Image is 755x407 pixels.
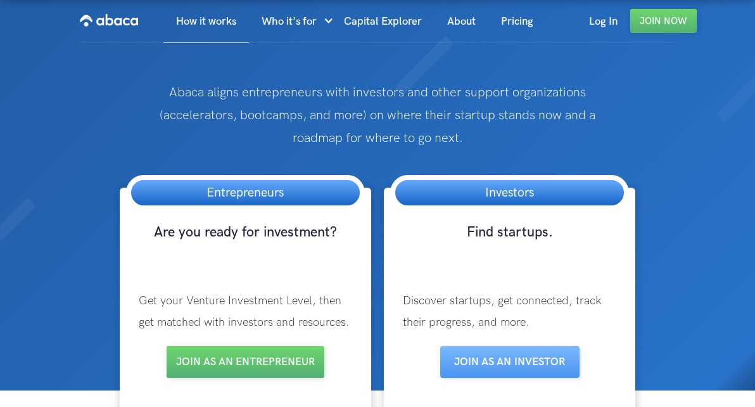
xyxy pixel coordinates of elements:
[390,278,629,346] p: Discover startups, get connected, track their progress, and more.
[440,346,580,378] a: Join as aN INVESTOR
[630,9,697,33] a: Join Now
[126,278,365,346] p: Get your Venture Investment Level, then get matched with investors and resources.
[194,180,296,205] h3: Entrepreneurs
[126,223,365,265] h3: Are you ready for investment?
[167,346,324,378] a: Join as an entrepreneur
[473,180,547,205] h3: Investors
[151,81,604,150] p: Abaca aligns entrepreneurs with investors and other support organizations (accelerators, bootcamp...
[80,10,138,30] img: Abaca logo
[390,223,629,265] h3: Find startups.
